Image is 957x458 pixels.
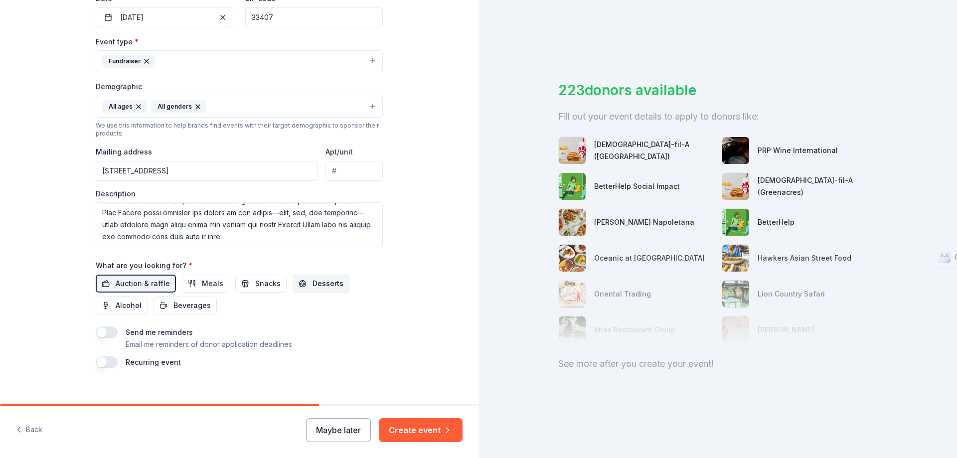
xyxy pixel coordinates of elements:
button: Back [16,420,42,441]
button: Alcohol [96,297,148,314]
img: photo for Chick-fil-A (Greenacres) [722,173,749,200]
div: All genders [151,100,206,113]
button: Create event [379,418,463,442]
button: Auction & raffle [96,275,176,293]
button: [DATE] [96,7,233,27]
img: photo for Frank Pepe Pizzeria Napoletana [559,209,586,236]
img: photo for PRP Wine International [722,137,749,164]
div: Fundraiser [102,55,155,68]
button: Maybe later [306,418,371,442]
textarea: Lorem Ipsu Dolors am Consect Adipi’e seddoeius tempori utla, e dolore-magnaali enimadminim veni q... [96,202,383,247]
input: Enter a US address [96,161,318,181]
div: [DEMOGRAPHIC_DATA]-fil-A ([GEOGRAPHIC_DATA]) [594,139,714,162]
span: Snacks [255,278,281,290]
span: Alcohol [116,300,142,311]
button: Beverages [154,297,217,314]
input: # [325,161,383,181]
div: See more after you create your event! [558,356,877,372]
span: Auction & raffle [116,278,170,290]
label: Demographic [96,82,142,92]
label: What are you looking for? [96,261,192,271]
label: Send me reminders [126,328,193,336]
button: All agesAll genders [96,96,383,118]
div: We use this information to help brands find events with their target demographic to sponsor their... [96,122,383,138]
img: photo for Chick-fil-A (Boca Raton) [559,137,586,164]
button: Fundraiser [96,50,383,72]
div: BetterHelp [758,216,795,228]
label: Recurring event [126,358,181,366]
img: photo for BetterHelp [722,209,749,236]
div: BetterHelp Social Impact [594,180,680,192]
label: Event type [96,37,139,47]
img: photo for BetterHelp Social Impact [559,173,586,200]
span: Beverages [173,300,211,311]
span: Desserts [313,278,343,290]
div: 223 donors available [558,80,877,101]
div: All ages [102,100,147,113]
div: [PERSON_NAME] Napoletana [594,216,694,228]
label: Description [96,189,136,199]
span: Meals [202,278,223,290]
p: Email me reminders of donor application deadlines [126,338,292,350]
button: Meals [182,275,229,293]
div: PRP Wine International [758,145,838,156]
button: Desserts [293,275,349,293]
div: Fill out your event details to apply to donors like: [558,109,877,125]
button: Snacks [235,275,287,293]
div: [DEMOGRAPHIC_DATA]-fil-A (Greenacres) [758,174,877,198]
input: 12345 (U.S. only) [245,7,383,27]
label: Apt/unit [325,147,353,157]
label: Mailing address [96,147,152,157]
